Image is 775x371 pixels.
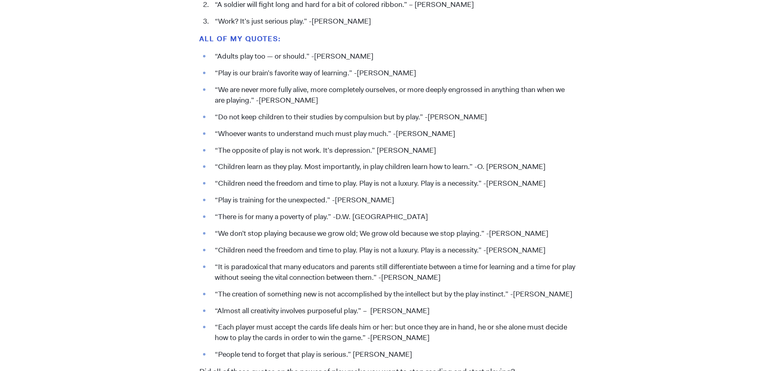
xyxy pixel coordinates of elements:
li: “Work? It’s just serious play.” -[PERSON_NAME] [211,16,576,27]
li: “We don’t stop playing because we grow old; We grow old because we stop playing.” -[PERSON_NAME] [211,228,576,239]
li: “The creation of something new is not accomplished by the intellect but by the play instinct.” -[... [211,289,576,300]
li: “Whoever wants to understand much must play much.” -[PERSON_NAME] [211,129,576,139]
li: “Do not keep children to their studies by compulsion but by play.” -[PERSON_NAME] [211,112,576,123]
li: “Play is training for the unexpected.” -[PERSON_NAME] [211,195,576,206]
li: “There is for many a poverty of play.” -D.W. [GEOGRAPHIC_DATA] [211,212,576,222]
strong: All of my QUOTES: [199,34,281,43]
li: “Children need the freedom and time to play. Play is not a luxury. Play is a necessity.” -[PERSON... [211,245,576,256]
li: “Children learn as they play. Most importantly, in play children learn how to learn.” -O. [PERSON... [211,162,576,172]
li: “It is paradoxical that many educators and parents still differentiate between a time for learnin... [211,262,576,283]
li: “Each player must accept the cards life deals him or her: but once they are in hand, he or she al... [211,322,576,343]
li: “People tend to forget that play is serious.” [PERSON_NAME] [211,349,576,360]
li: “Play is our brain’s favorite way of learning.” -[PERSON_NAME] [211,68,576,79]
li: “Children need the freedom and time to play. Play is not a luxury. Play is a necessity.” -[PERSON... [211,178,576,189]
li: “Adults play too — or should.” -[PERSON_NAME] [211,51,576,62]
li: “Almost all creativity involves purposeful play.” – [PERSON_NAME] [211,306,576,316]
li: “The opposite of play is not work. It’s depression.” [PERSON_NAME] [211,145,576,156]
li: “We are never more fully alive, more completely ourselves, or more deeply engrossed in anything t... [211,85,576,106]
